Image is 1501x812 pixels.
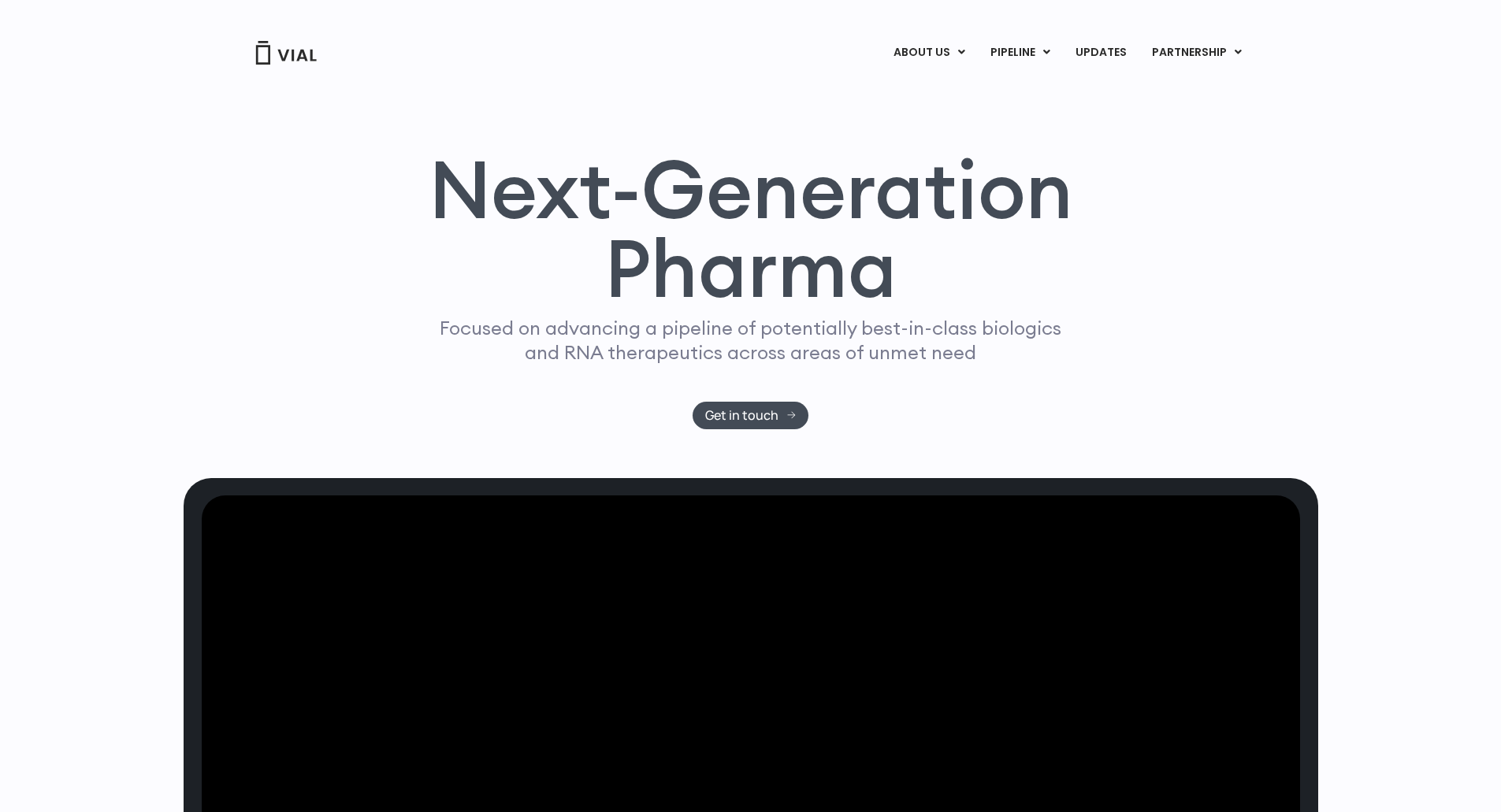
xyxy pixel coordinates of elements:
span: Get in touch [705,410,778,421]
a: UPDATES [1063,39,1139,66]
a: Get in touch [693,402,808,429]
p: Focused on advancing a pipeline of potentially best-in-class biologics and RNA therapeutics acros... [433,316,1068,365]
h1: Next-Generation Pharma [410,150,1092,309]
a: PIPELINEMenu Toggle [978,39,1062,66]
a: ABOUT USMenu Toggle [881,39,977,66]
img: Vial Logo [255,41,318,65]
a: PARTNERSHIPMenu Toggle [1139,39,1254,66]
